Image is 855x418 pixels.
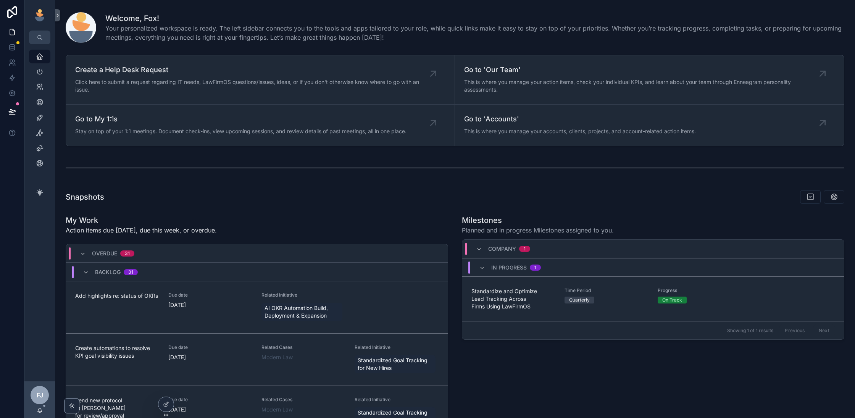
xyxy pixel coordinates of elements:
[464,114,696,124] span: Go to 'Accounts'
[75,344,159,360] span: Create automations to resolve KPI goal visibility issues
[66,215,217,226] h1: My Work
[265,304,339,320] span: AI OKR Automation Build, Deployment & Expansion
[37,391,43,400] span: FJ
[95,268,121,276] span: Backlog
[464,65,823,75] span: Go to 'Our Team'
[261,397,345,403] span: Related Cases
[455,55,844,105] a: Go to 'Our Team'This is where you manage your action items, check your individual KPIs, and learn...
[34,9,46,21] img: App logo
[488,245,516,253] span: Company
[464,78,823,94] span: This is where you manage your action items, check your individual KPIs, and learn about your team...
[24,44,55,209] div: scrollable content
[75,292,159,300] span: Add highlights re: status of OKRs
[66,226,217,235] p: Action items due [DATE], due this week, or overdue.
[261,303,342,321] a: AI OKR Automation Build, Deployment & Expansion
[66,281,448,333] a: Add highlights re: status of OKRsDue date[DATE]Related InitiativeAI OKR Automation Build, Deploym...
[261,353,293,361] a: Modern Law
[92,250,117,257] span: Overdue
[462,215,614,226] h1: Milestones
[261,292,345,298] span: Related Initiative
[565,287,649,294] span: Time Period
[75,114,407,124] span: Go to My 1:1s
[168,292,252,298] span: Due date
[66,333,448,386] a: Create automations to resolve KPI goal visibility issuesDue date[DATE]Related CasesModern LawRela...
[66,105,455,146] a: Go to My 1:1sStay on top of your 1:1 meetings. Document check-ins, view upcoming sessions, and re...
[491,264,527,271] span: In Progress
[105,13,844,24] h1: Welcome, Fox!
[261,406,293,413] a: Modern Law
[105,24,844,42] span: Your personalized workspace is ready. The left sidebar connects you to the tools and apps tailore...
[471,287,555,310] span: Standardize and Optimize Lead Tracking Across Firms Using LawFirmOS
[128,269,133,275] div: 31
[168,353,186,361] p: [DATE]
[358,357,432,372] span: Standardized Goal Tracking for New Hires
[727,328,773,334] span: Showing 1 of 1 results
[524,246,526,252] div: 1
[462,276,844,321] a: Standardize and Optimize Lead Tracking Across Firms Using LawFirmOSTime PeriodQuarterlyProgressOn...
[261,344,345,350] span: Related Cases
[658,287,742,294] span: Progress
[125,250,130,257] div: 31
[455,105,844,146] a: Go to 'Accounts'This is where you manage your accounts, clients, projects, and account-related ac...
[75,65,433,75] span: Create a Help Desk Request
[534,265,536,271] div: 1
[168,301,186,309] p: [DATE]
[355,344,439,350] span: Related Initiative
[75,78,433,94] span: Click here to submit a request regarding IT needs, LawFirmOS questions/issues, ideas, or if you d...
[462,226,614,235] span: Planned and in progress Milestones assigned to you.
[569,297,590,303] div: Quarterly
[464,127,696,135] span: This is where you manage your accounts, clients, projects, and account-related action items.
[662,297,682,303] div: On Track
[66,55,455,105] a: Create a Help Desk RequestClick here to submit a request regarding IT needs, LawFirmOS questions/...
[168,406,186,413] p: [DATE]
[355,355,436,373] a: Standardized Goal Tracking for New Hires
[168,344,252,350] span: Due date
[355,397,439,403] span: Related Initiative
[75,127,407,135] span: Stay on top of your 1:1 meetings. Document check-ins, view upcoming sessions, and review details ...
[66,192,104,202] h1: Snapshots
[168,397,252,403] span: Due date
